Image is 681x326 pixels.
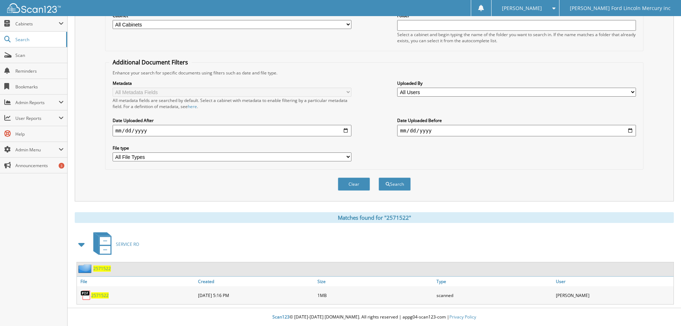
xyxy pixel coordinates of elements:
input: end [397,125,636,136]
span: Cabinets [15,21,59,27]
img: scan123-logo-white.svg [7,3,61,13]
img: PDF.png [80,290,91,301]
div: 1MB [316,288,435,302]
a: 2571522 [91,292,109,298]
span: Admin Menu [15,147,59,153]
div: Select a cabinet and begin typing the name of the folder you want to search in. If the name match... [397,31,636,44]
span: Scan123 [272,314,290,320]
a: Type [435,277,554,286]
button: Clear [338,177,370,191]
span: Search [15,37,63,43]
div: Enhance your search for specific documents using filters such as date and file type. [109,70,640,76]
span: User Reports [15,115,59,121]
span: Reminders [15,68,64,74]
span: [PERSON_NAME] Ford Lincoln Mercury inc [570,6,671,10]
a: Size [316,277,435,286]
a: SERVICE RO [89,230,139,258]
a: Privacy Policy [449,314,476,320]
div: [DATE] 5:16 PM [196,288,316,302]
div: © [DATE]-[DATE] [DOMAIN_NAME]. All rights reserved | appg04-scan123-com | [68,308,681,326]
div: All metadata fields are searched by default. Select a cabinet with metadata to enable filtering b... [113,97,351,110]
a: File [77,277,196,286]
span: Help [15,131,64,137]
label: Metadata [113,80,351,86]
span: Announcements [15,162,64,169]
a: Created [196,277,316,286]
span: [PERSON_NAME] [502,6,542,10]
input: start [113,125,351,136]
span: SERVICE RO [116,241,139,247]
label: Date Uploaded After [113,117,351,123]
div: [PERSON_NAME] [554,288,673,302]
div: 3 [59,163,64,169]
span: Admin Reports [15,99,59,106]
label: Date Uploaded Before [397,117,636,123]
a: User [554,277,673,286]
label: Uploaded By [397,80,636,86]
button: Search [379,177,411,191]
img: folder2.png [78,264,93,273]
legend: Additional Document Filters [109,58,192,66]
div: scanned [435,288,554,302]
div: Matches found for "2571522" [75,212,674,223]
label: File type [113,145,351,151]
span: Bookmarks [15,84,64,90]
span: Scan [15,52,64,58]
a: 2571522 [93,266,111,272]
a: here [188,103,197,110]
iframe: Chat Widget [645,292,681,326]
